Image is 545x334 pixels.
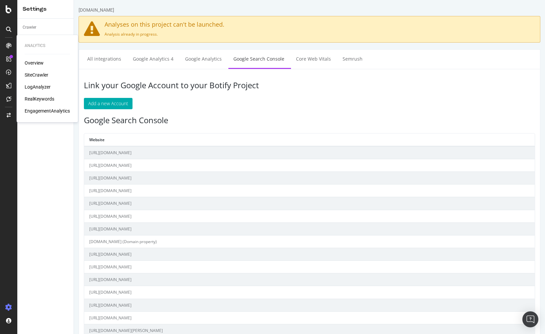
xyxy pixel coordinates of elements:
[154,50,215,68] a: Google Search Console
[10,81,461,90] h3: Link your Google Account to your Botify Project
[25,108,70,114] a: EngagementAnalytics
[10,197,461,210] td: [URL][DOMAIN_NAME]
[10,210,461,222] td: [URL][DOMAIN_NAME]
[10,172,461,184] td: [URL][DOMAIN_NAME]
[23,5,68,13] div: Settings
[25,84,51,90] a: LogAnalyzer
[10,146,461,159] td: [URL][DOMAIN_NAME]
[23,34,40,41] div: Keywords
[8,50,52,68] a: All integrations
[10,222,461,235] td: [URL][DOMAIN_NAME]
[10,98,59,109] button: Add a new Account
[10,311,461,324] td: [URL][DOMAIN_NAME]
[10,134,461,146] th: Website
[23,24,69,31] a: Crawler
[10,273,461,286] td: [URL][DOMAIN_NAME]
[10,184,461,197] td: [URL][DOMAIN_NAME]
[10,21,461,28] h4: Analyses on this project can't be launched.
[522,311,538,327] div: Open Intercom Messenger
[5,7,40,13] div: [DOMAIN_NAME]
[10,248,461,261] td: [URL][DOMAIN_NAME]
[25,72,48,78] a: SiteCrawler
[25,43,70,49] div: Analytics
[106,50,153,68] a: Google Analytics
[10,286,461,299] td: [URL][DOMAIN_NAME]
[264,50,294,68] a: Semrush
[10,261,461,273] td: [URL][DOMAIN_NAME]
[23,34,69,41] a: Keywords
[10,159,461,172] td: [URL][DOMAIN_NAME]
[25,60,44,66] a: Overview
[25,96,54,102] a: RealKeywords
[10,31,461,37] p: Analysis already in progress.
[10,235,461,248] td: [DOMAIN_NAME] (Domain property)
[217,50,262,68] a: Core Web Vitals
[54,50,105,68] a: Google Analytics 4
[10,299,461,311] td: [URL][DOMAIN_NAME]
[23,24,36,31] div: Crawler
[10,116,461,125] h3: Google Search Console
